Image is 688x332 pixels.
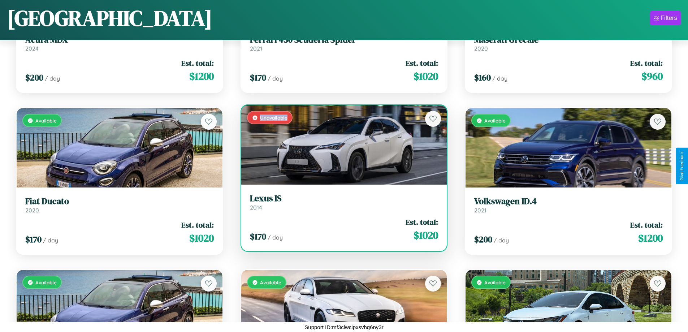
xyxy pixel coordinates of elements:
span: $ 1200 [638,231,663,245]
a: Fiat Ducato2020 [25,196,214,214]
p: Support ID: mf3clwcipxsvhq6ny3r [304,322,383,332]
span: $ 1020 [189,231,214,245]
a: Acura MDX2024 [25,35,214,52]
span: $ 170 [250,230,266,242]
span: Unavailable [260,115,287,121]
span: Available [35,117,57,124]
span: $ 160 [474,72,491,83]
a: Volkswagen ID.42021 [474,196,663,214]
a: Maserati Grecale2020 [474,35,663,52]
span: 2014 [250,204,262,211]
span: Est. total: [406,217,438,227]
span: $ 1200 [189,69,214,83]
h3: Lexus IS [250,193,438,204]
span: Est. total: [630,220,663,230]
span: Available [260,279,281,285]
span: / day [268,75,283,82]
span: $ 1020 [414,69,438,83]
a: Lexus IS2014 [250,193,438,211]
span: Est. total: [181,58,214,68]
span: $ 170 [25,233,42,245]
span: Est. total: [181,220,214,230]
span: 2021 [474,207,486,214]
span: $ 200 [25,72,43,83]
span: 2024 [25,45,39,52]
div: Filters [661,14,677,22]
div: Give Feedback [679,151,684,181]
span: Est. total: [630,58,663,68]
span: $ 200 [474,233,492,245]
button: Filters [650,11,681,25]
span: / day [45,75,60,82]
span: 2021 [250,45,262,52]
span: / day [494,237,509,244]
span: / day [43,237,58,244]
h1: [GEOGRAPHIC_DATA] [7,3,212,33]
span: Available [484,117,506,124]
span: 2020 [25,207,39,214]
span: $ 960 [641,69,663,83]
span: 2020 [474,45,488,52]
span: / day [492,75,507,82]
h3: Fiat Ducato [25,196,214,207]
h3: Volkswagen ID.4 [474,196,663,207]
span: $ 170 [250,72,266,83]
span: $ 1020 [414,228,438,242]
span: Available [484,279,506,285]
span: Available [35,279,57,285]
a: Ferrari 430 Scuderia Spider2021 [250,35,438,52]
span: Est. total: [406,58,438,68]
span: / day [268,234,283,241]
h3: Ferrari 430 Scuderia Spider [250,35,438,45]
